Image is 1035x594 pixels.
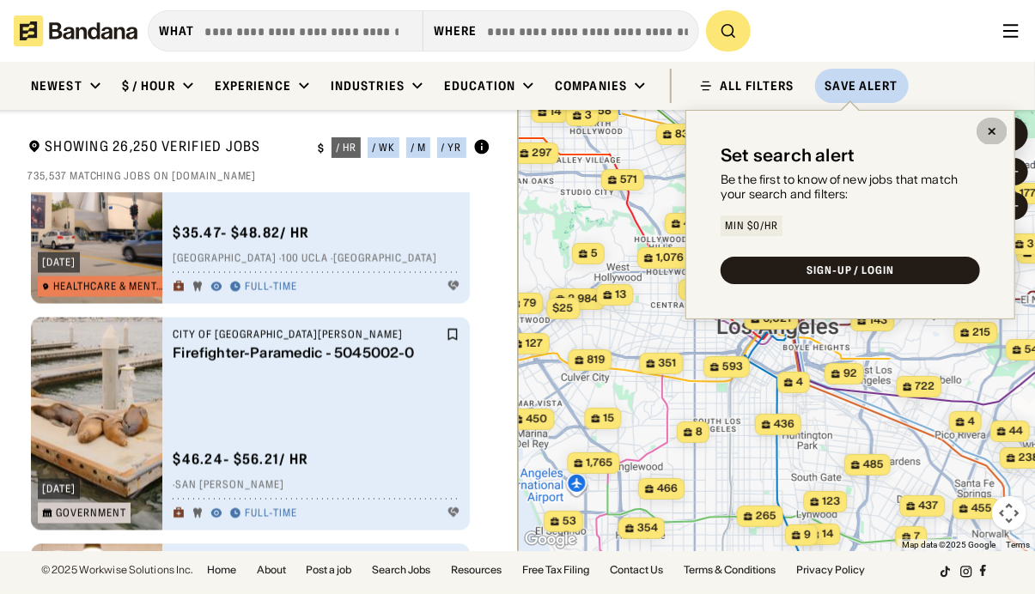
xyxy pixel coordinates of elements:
[972,325,990,340] span: 215
[721,173,980,202] div: Be the first to know of new jobs that match your search and filters:
[725,221,778,231] div: Min $0/hr
[902,540,995,549] span: Map data ©2025 Google
[796,375,803,390] span: 4
[720,80,794,92] div: ALL FILTERS
[756,509,776,524] span: 265
[526,412,547,427] span: 450
[411,142,426,153] div: / m
[1009,424,1023,439] span: 44
[971,501,992,516] span: 455
[552,301,573,314] span: $25
[42,484,76,494] div: [DATE]
[523,296,536,311] span: 79
[441,142,462,153] div: / yr
[452,565,502,575] a: Resources
[568,292,598,306] span: 2,984
[173,345,442,361] div: Firefighter-Paramedic - 5045002-0
[550,105,561,119] span: 14
[992,496,1026,530] button: Map camera controls
[434,23,478,39] div: Where
[245,507,297,521] div: Full-time
[804,528,811,542] span: 9
[675,127,696,142] span: 838
[722,360,743,374] span: 593
[27,137,304,159] div: Showing 26,250 Verified Jobs
[173,479,460,493] div: · San [PERSON_NAME]
[336,142,356,153] div: / hr
[526,336,543,351] span: 127
[591,246,598,261] span: 5
[27,169,490,183] div: 735,537 matching jobs on [DOMAIN_NAME]
[307,565,352,575] a: Post a job
[41,565,193,575] div: © 2025 Workwise Solutions Inc.
[797,565,866,575] a: Privacy Policy
[869,313,887,328] span: 143
[807,265,894,276] div: SIGN-UP / LOGIN
[257,565,286,575] a: About
[918,499,938,513] span: 437
[721,145,855,166] div: Set search alert
[53,282,166,292] div: Healthcare & Mental Health
[696,425,703,439] span: 8
[822,527,833,542] span: 14
[42,258,76,268] div: [DATE]
[27,192,490,551] div: grid
[684,216,691,231] span: 4
[914,530,920,544] span: 7
[825,78,898,94] div: Save Alert
[586,456,612,470] span: 1,765
[1027,237,1034,252] span: 3
[522,529,579,551] img: Google
[444,78,515,94] div: Education
[14,15,137,46] img: Bandana logotype
[620,173,637,187] span: 571
[563,514,576,529] span: 53
[31,78,82,94] div: Newest
[215,78,291,94] div: Experience
[968,415,975,429] span: 4
[585,108,592,123] span: 3
[159,23,194,39] div: what
[245,281,297,294] div: Full-time
[774,417,795,432] span: 436
[173,451,308,469] div: $ 46.24 - $56.21 / hr
[915,379,935,394] span: 722
[843,367,857,381] span: 92
[637,521,658,536] span: 354
[372,142,395,153] div: / wk
[173,252,460,266] div: [GEOGRAPHIC_DATA] · 100 UCLA · [GEOGRAPHIC_DATA]
[331,78,405,94] div: Industries
[656,251,684,265] span: 1,076
[863,458,884,472] span: 485
[373,565,431,575] a: Search Jobs
[522,529,579,551] a: Open this area in Google Maps (opens a new window)
[122,78,175,94] div: $ / hour
[658,356,676,371] span: 351
[56,508,126,518] div: Government
[615,288,626,302] span: 13
[685,565,776,575] a: Terms & Conditions
[657,482,678,496] span: 466
[598,104,612,118] span: 58
[611,565,664,575] a: Contact Us
[822,494,840,509] span: 123
[207,565,236,575] a: Home
[532,146,551,161] span: 297
[603,411,614,426] span: 15
[587,353,605,367] span: 819
[318,142,325,155] div: $
[1006,540,1030,549] a: Terms (opens in new tab)
[523,565,590,575] a: Free Tax Filing
[173,224,309,242] div: $ 35.47 - $48.82 / hr
[555,78,627,94] div: Companies
[173,328,442,342] div: City of [GEOGRAPHIC_DATA][PERSON_NAME]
